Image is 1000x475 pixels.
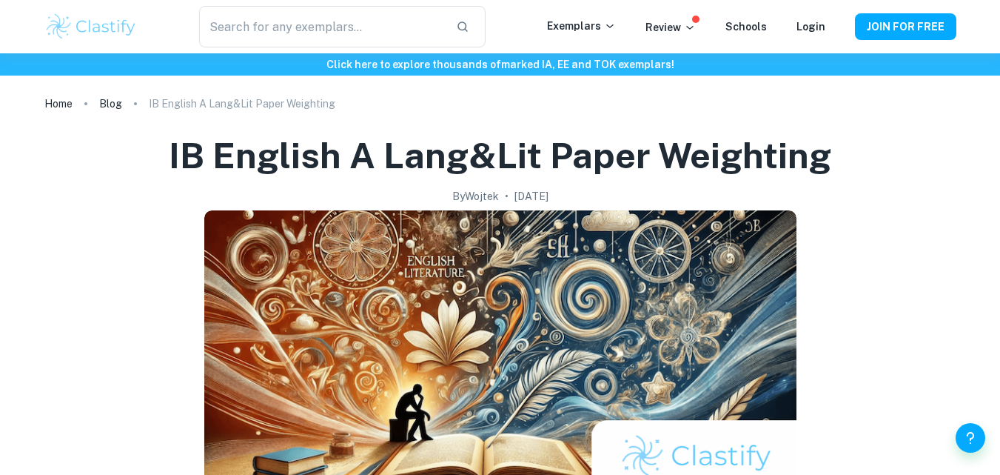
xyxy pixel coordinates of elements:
h1: IB English A Lang&Lit Paper Weighting [169,132,831,179]
p: • [505,188,509,205]
button: Help and Feedback [956,423,985,453]
button: JOIN FOR FREE [855,13,956,40]
h6: Click here to explore thousands of marked IA, EE and TOK exemplars ! [3,56,997,73]
a: Login [796,21,825,33]
h2: By Wojtek [452,188,499,205]
img: Clastify logo [44,12,138,41]
p: Review [645,19,696,36]
a: Schools [725,21,767,33]
p: Exemplars [547,18,616,34]
a: Home [44,93,73,114]
input: Search for any exemplars... [199,6,443,47]
h2: [DATE] [514,188,548,205]
a: Blog [99,93,122,114]
p: IB English A Lang&Lit Paper Weighting [149,96,335,112]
